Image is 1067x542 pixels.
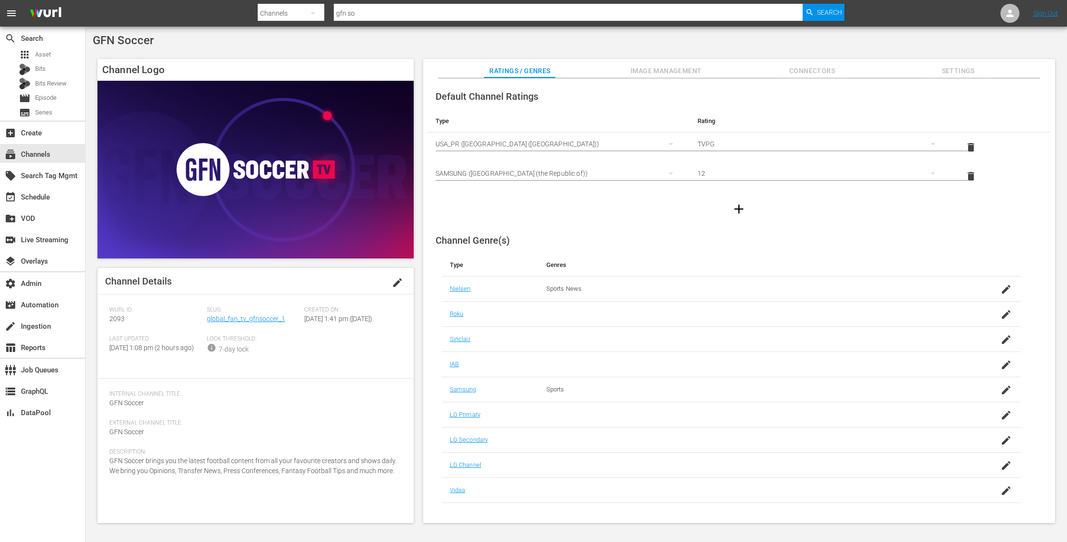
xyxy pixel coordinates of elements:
span: Bits Review [35,79,67,88]
span: VOD [5,213,16,224]
div: TVPG [698,131,944,157]
span: delete [965,142,977,153]
div: 7-day lock [219,344,249,354]
button: delete [960,165,982,188]
span: DataPool [5,407,16,418]
span: 2093 [109,315,125,323]
span: Admin [5,278,16,289]
h4: Channel Logo [97,59,414,81]
span: Job Queues [5,364,16,376]
span: Search [5,33,16,44]
span: Wurl ID: [109,306,202,314]
a: global_fan_tv_gfnsoccer_1 [207,315,285,323]
span: External Channel Title: [109,419,397,427]
img: ans4CAIJ8jUAAAAAAAAAAAAAAAAAAAAAAAAgQb4GAAAAAAAAAAAAAAAAAAAAAAAAJMjXAAAAAAAAAAAAAAAAAAAAAAAAgAT5G... [23,2,68,25]
span: GFN Soccer brings you the latest football content from all your favourite creators and shows dail... [109,457,397,475]
span: Schedule [5,191,16,203]
span: Search [817,4,842,21]
table: simple table [428,110,1050,191]
div: SAMSUNG ([GEOGRAPHIC_DATA] (the Republic of)) [436,160,682,187]
div: Bits Review [19,78,30,89]
span: GFN Soccer [93,34,154,47]
th: Rating [690,110,952,133]
th: Type [428,110,690,133]
th: Type [442,254,539,276]
span: GFN Soccer [109,428,144,436]
span: Search Tag Mgmt [5,170,16,181]
span: Series [19,107,30,118]
span: Bits [35,64,46,74]
span: edit [392,277,403,288]
span: Channel Details [105,276,172,287]
span: [DATE] 1:41 pm ([DATE]) [304,315,372,323]
a: Samsung [450,386,476,393]
span: Image Management [630,65,702,77]
span: Internal Channel Title: [109,390,397,398]
div: USA_PR ([GEOGRAPHIC_DATA] ([GEOGRAPHIC_DATA])) [436,131,682,157]
span: Default Channel Ratings [436,91,538,102]
span: Automation [5,299,16,311]
button: delete [960,136,982,159]
div: Bits [19,64,30,75]
span: Episode [35,93,57,103]
span: Slug: [207,306,300,314]
th: Genres [539,254,957,276]
span: Lock Threshold: [207,335,300,343]
span: Overlays [5,256,16,267]
a: LG Channel [450,461,481,468]
span: Channel Genre(s) [436,235,510,246]
a: Sign Out [1033,10,1058,17]
span: Ratings / Genres [484,65,555,77]
span: Series [35,108,52,117]
span: Reports [5,342,16,353]
a: Nielsen [450,285,471,292]
span: delete [965,171,977,182]
span: Create [5,127,16,139]
span: info [207,343,216,352]
span: Channels [5,149,16,160]
a: IAB [450,361,459,368]
span: [DATE] 1:08 pm (2 hours ago) [109,344,194,352]
div: 12 [698,160,944,187]
button: Search [803,4,844,21]
span: Asset [35,50,51,59]
a: LG Primary [450,411,480,418]
a: LG Secondary [450,436,488,443]
span: Settings [922,65,994,77]
a: Sinclair [450,335,470,342]
span: Live Streaming [5,234,16,246]
span: GFN Soccer [109,399,144,407]
span: Connectors [776,65,848,77]
img: GFN Soccer [97,81,414,258]
a: Roku [450,310,464,317]
span: Last Updated: [109,335,202,343]
span: menu [6,8,17,19]
span: Ingestion [5,321,16,332]
span: Description: [109,448,397,456]
span: Episode [19,93,30,104]
span: Created On: [304,306,397,314]
button: edit [386,271,409,294]
a: Vidaa [450,486,466,494]
span: GraphQL [5,386,16,397]
span: Asset [19,49,30,60]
